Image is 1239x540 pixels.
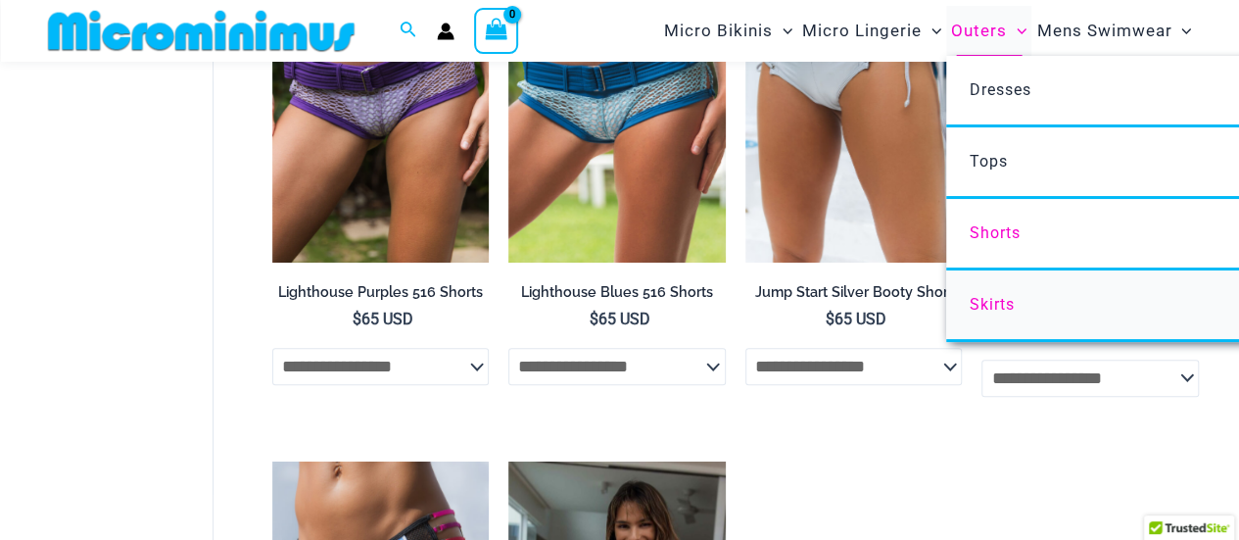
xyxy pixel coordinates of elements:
[970,295,1015,314] span: Skirts
[474,8,519,53] a: View Shopping Cart, empty
[970,152,1008,171] span: Tops
[1036,6,1171,56] span: Mens Swimwear
[773,6,792,56] span: Menu Toggle
[745,283,963,302] h2: Jump Start Silver Booty Short
[797,6,946,56] a: Micro LingerieMenu ToggleMenu Toggle
[951,6,1007,56] span: Outers
[353,310,413,328] bdi: 65 USD
[745,283,963,309] a: Jump Start Silver Booty Short
[656,3,1200,59] nav: Site Navigation
[400,19,417,43] a: Search icon link
[508,283,726,302] h2: Lighthouse Blues 516 Shorts
[664,6,773,56] span: Micro Bikinis
[826,310,886,328] bdi: 65 USD
[40,9,362,53] img: MM SHOP LOGO FLAT
[590,310,598,328] span: $
[970,223,1021,242] span: Shorts
[970,80,1031,99] span: Dresses
[272,283,490,309] a: Lighthouse Purples 516 Shorts
[508,283,726,309] a: Lighthouse Blues 516 Shorts
[590,310,650,328] bdi: 65 USD
[437,23,454,40] a: Account icon link
[826,310,834,328] span: $
[946,6,1031,56] a: OutersMenu ToggleMenu Toggle
[1031,6,1196,56] a: Mens SwimwearMenu ToggleMenu Toggle
[659,6,797,56] a: Micro BikinisMenu ToggleMenu Toggle
[272,283,490,302] h2: Lighthouse Purples 516 Shorts
[1007,6,1026,56] span: Menu Toggle
[49,66,225,458] iframe: TrustedSite Certified
[353,310,361,328] span: $
[922,6,941,56] span: Menu Toggle
[802,6,922,56] span: Micro Lingerie
[1171,6,1191,56] span: Menu Toggle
